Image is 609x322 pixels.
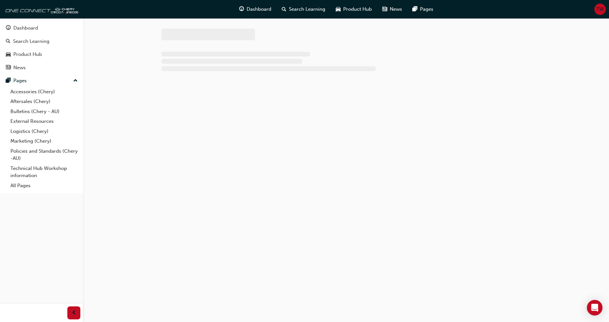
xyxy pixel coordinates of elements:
button: Pages [3,75,80,87]
a: Logistics (Chery) [8,126,80,136]
span: guage-icon [239,5,244,13]
a: news-iconNews [377,3,407,16]
a: Dashboard [3,22,80,34]
span: pages-icon [6,78,11,84]
a: pages-iconPages [407,3,439,16]
a: Aftersales (Chery) [8,97,80,107]
button: TW [594,4,606,15]
span: pages-icon [413,5,417,13]
a: guage-iconDashboard [234,3,277,16]
a: News [3,62,80,74]
span: Pages [420,6,433,13]
div: Open Intercom Messenger [587,300,602,316]
span: News [390,6,402,13]
a: Bulletins (Chery - AU) [8,107,80,117]
span: car-icon [6,52,11,58]
span: news-icon [382,5,387,13]
span: up-icon [73,77,78,85]
div: Search Learning [13,38,49,45]
span: Product Hub [343,6,372,13]
span: TW [596,6,604,13]
div: Pages [13,77,27,84]
a: search-iconSearch Learning [277,3,331,16]
a: Product Hub [3,48,80,60]
span: search-icon [282,5,286,13]
a: External Resources [8,116,80,126]
a: Marketing (Chery) [8,136,80,146]
span: Search Learning [289,6,325,13]
a: car-iconProduct Hub [331,3,377,16]
img: oneconnect [3,3,78,16]
button: DashboardSearch LearningProduct HubNews [3,21,80,75]
div: Product Hub [13,51,42,58]
span: search-icon [6,39,10,45]
div: News [13,64,26,71]
a: Technical Hub Workshop information [8,163,80,181]
span: guage-icon [6,25,11,31]
span: Dashboard [247,6,271,13]
a: Policies and Standards (Chery -AU) [8,146,80,163]
a: All Pages [8,181,80,191]
span: news-icon [6,65,11,71]
span: prev-icon [72,309,76,317]
a: Accessories (Chery) [8,87,80,97]
span: car-icon [336,5,341,13]
a: Search Learning [3,35,80,47]
div: Dashboard [13,24,38,32]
